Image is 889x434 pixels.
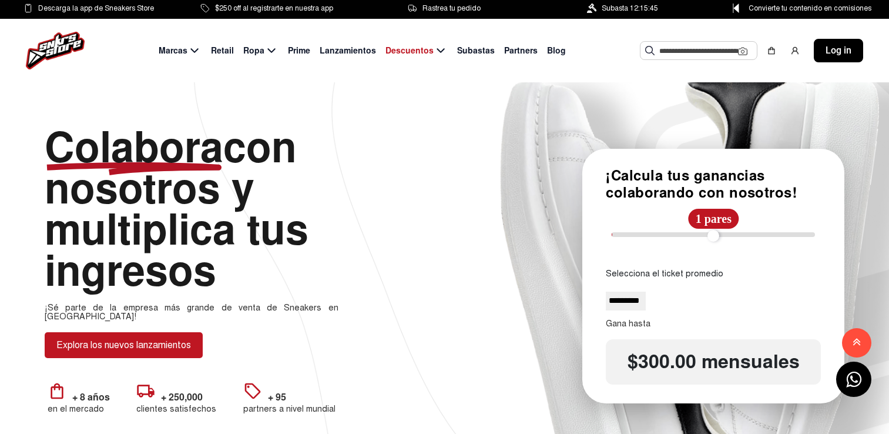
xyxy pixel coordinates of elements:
p: en el mercado [48,405,110,413]
img: Control Point Icon [729,4,743,13]
span: Subasta 12:15:45 [602,2,658,15]
span: Retail [211,45,234,57]
span: 1 pares [689,209,739,229]
img: logo [26,32,85,69]
i: sell [243,382,262,400]
button: Explora los nuevos lanzamientos [45,332,203,358]
p: ¡Sé parte de la empresa más grande de venta de Sneakers en [GEOGRAPHIC_DATA]! [45,303,338,321]
p: Gana hasta [606,319,821,328]
span: Convierte tu contenido en comisiones [749,2,871,15]
span: Prime [288,45,310,57]
span: Selecciona el ticket promedio [606,268,821,281]
img: Buscar [645,46,655,55]
strong: + 8 años [72,391,110,403]
span: $250 off al registrarte en nuestra app [215,2,333,15]
p: clientes satisfechos [136,405,216,413]
span: Colabora [45,121,223,174]
span: Blog [547,45,566,57]
i: shopping_bag [48,382,66,400]
span: Descarga la app de Sneakers Store [38,2,154,15]
h2: ¡Calcula tus ganancias colaborando con nosotros! [606,168,821,202]
span: Marcas [159,45,187,57]
span: Partners [504,45,538,57]
span: Ropa [243,45,264,57]
p: con nosotros y multiplica tus ingresos [45,127,338,292]
span: Log in [826,44,851,58]
strong: + 250,000 [161,391,203,403]
p: partners a nivel mundial [243,405,336,413]
span: Rastrea tu pedido [422,2,481,15]
span: Descuentos [385,45,434,57]
span: Lanzamientos [320,45,376,57]
img: user [790,46,800,55]
span: $300.00 mensuales [606,351,821,373]
i: local_shipping [136,382,155,400]
img: shopping [767,46,776,55]
span: Subastas [457,45,495,57]
img: Cámara [738,46,747,56]
strong: + 95 [268,391,286,403]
